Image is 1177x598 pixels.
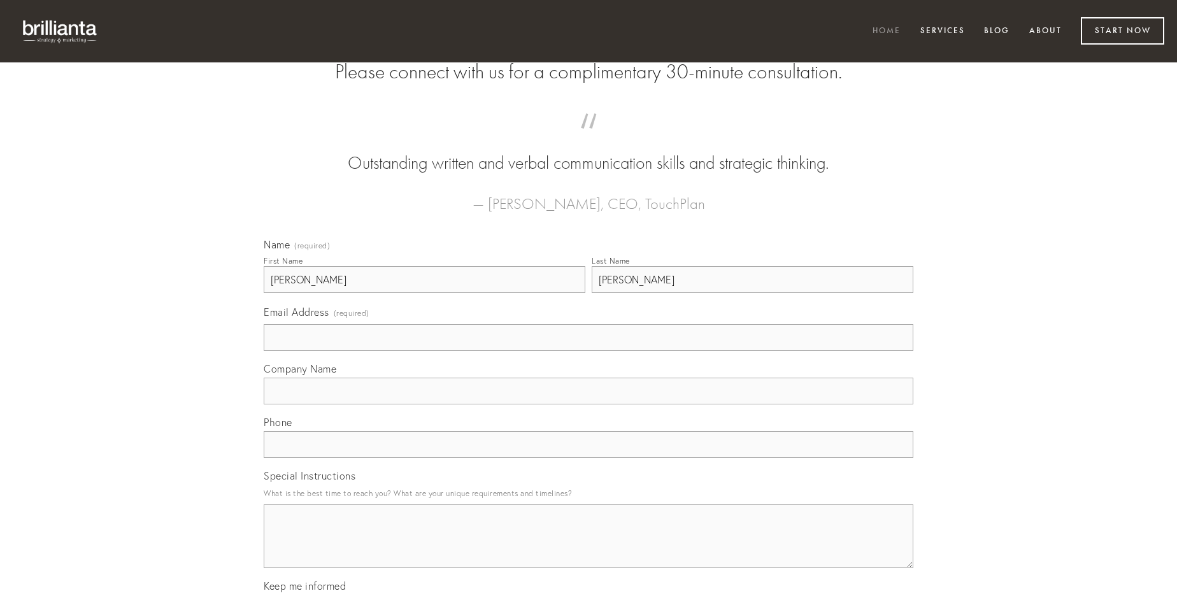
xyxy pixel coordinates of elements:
[1081,17,1164,45] a: Start Now
[592,256,630,266] div: Last Name
[264,60,913,84] h2: Please connect with us for a complimentary 30-minute consultation.
[264,256,303,266] div: First Name
[264,362,336,375] span: Company Name
[264,485,913,502] p: What is the best time to reach you? What are your unique requirements and timelines?
[334,304,369,322] span: (required)
[264,580,346,592] span: Keep me informed
[864,21,909,42] a: Home
[264,306,329,318] span: Email Address
[912,21,973,42] a: Services
[976,21,1018,42] a: Blog
[264,416,292,429] span: Phone
[1021,21,1070,42] a: About
[284,126,893,176] blockquote: Outstanding written and verbal communication skills and strategic thinking.
[294,242,330,250] span: (required)
[13,13,108,50] img: brillianta - research, strategy, marketing
[284,126,893,151] span: “
[264,469,355,482] span: Special Instructions
[284,176,893,217] figcaption: — [PERSON_NAME], CEO, TouchPlan
[264,238,290,251] span: Name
